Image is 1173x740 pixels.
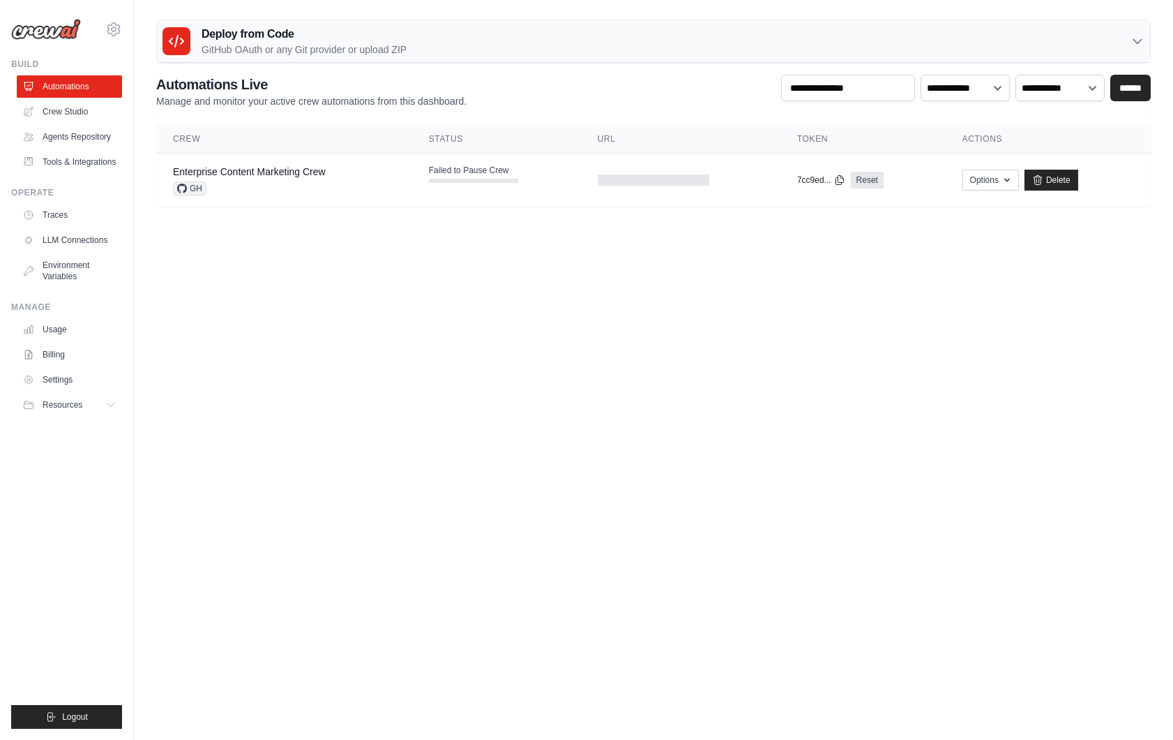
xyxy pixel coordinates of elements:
[17,394,122,416] button: Resources
[11,59,122,70] div: Build
[581,125,780,154] th: URL
[173,166,326,177] a: Enterprise Content Marketing Crew
[17,369,122,391] a: Settings
[17,318,122,341] a: Usage
[156,94,467,108] p: Manage and monitor your active crew automations from this dashboard.
[156,125,412,154] th: Crew
[62,711,88,723] span: Logout
[780,125,946,154] th: Token
[43,399,82,410] span: Resources
[11,187,122,198] div: Operate
[17,204,122,226] a: Traces
[17,229,122,251] a: LLM Connections
[11,705,122,729] button: Logout
[946,125,1151,154] th: Actions
[11,302,122,313] div: Manage
[17,75,122,98] a: Automations
[156,75,467,94] h2: Automations Live
[851,172,884,188] a: Reset
[412,125,581,154] th: Status
[17,151,122,173] a: Tools & Integrations
[797,175,845,186] button: 7cc9ed...
[17,101,122,123] a: Crew Studio
[1024,170,1078,191] a: Delete
[202,43,407,57] p: GitHub OAuth or any Git provider or upload ZIP
[11,19,81,40] img: Logo
[17,126,122,148] a: Agents Repository
[429,165,509,176] span: Failed to Pause Crew
[173,182,206,195] span: GH
[962,170,1019,191] button: Options
[17,343,122,366] a: Billing
[17,254,122,288] a: Environment Variables
[202,26,407,43] h3: Deploy from Code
